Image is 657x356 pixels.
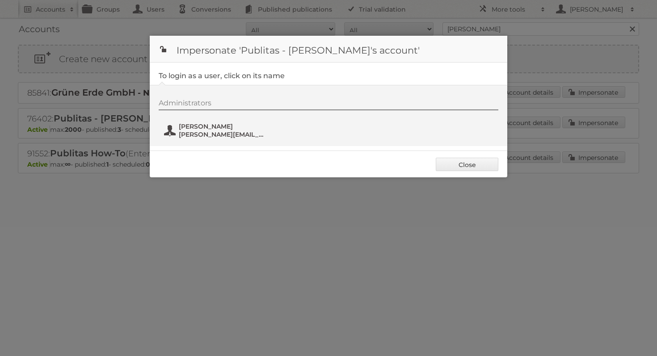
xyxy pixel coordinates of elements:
[436,158,498,171] a: Close
[179,130,265,138] span: [PERSON_NAME][EMAIL_ADDRESS][DOMAIN_NAME]
[159,71,285,80] legend: To login as a user, click on its name
[150,36,507,63] h1: Impersonate 'Publitas - [PERSON_NAME]'s account'
[159,99,498,110] div: Administrators
[163,121,268,139] button: [PERSON_NAME] [PERSON_NAME][EMAIL_ADDRESS][DOMAIN_NAME]
[179,122,265,130] span: [PERSON_NAME]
